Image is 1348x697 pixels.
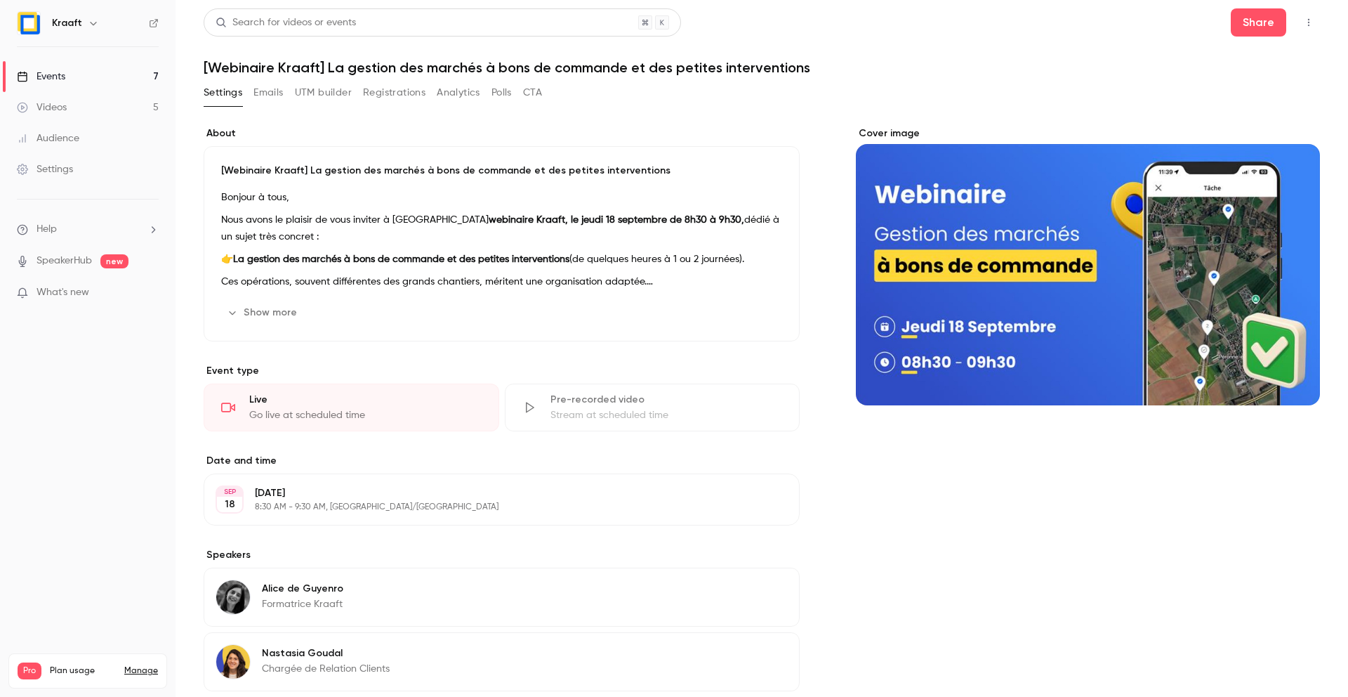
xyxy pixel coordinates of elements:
button: Show more [221,301,305,324]
div: Pre-recorded video [550,393,783,407]
span: new [100,254,128,268]
button: Share [1231,8,1286,37]
p: Nous avons le plaisir de vous inviter à [GEOGRAPHIC_DATA] dédié à un sujet très concret : [221,211,782,245]
button: Settings [204,82,242,104]
p: Bonjour à tous, [221,189,782,206]
img: Nastasia Goudal [216,645,250,679]
strong: webinaire Kraaft, le jeudi 18 septembre de 8h30 à 9h30, [489,215,744,225]
h6: Kraaft [52,16,82,30]
p: 18 [225,497,235,512]
a: SpeakerHub [37,254,92,268]
button: CTA [523,82,542,104]
button: Analytics [437,82,480,104]
div: Search for videos or events [216,15,356,30]
span: Help [37,222,57,237]
span: What's new [37,285,89,300]
label: Date and time [204,454,800,468]
label: Speakers [204,548,800,562]
img: Alice de Guyenro [216,580,250,614]
span: Plan usage [50,665,116,677]
div: LiveGo live at scheduled time [204,384,499,431]
li: help-dropdown-opener [17,222,159,237]
span: Pro [18,663,41,679]
div: Events [17,70,65,84]
p: [Webinaire Kraaft] La gestion des marchés à bons de commande et des petites interventions [221,164,782,178]
div: Videos [17,100,67,115]
h1: [Webinaire Kraaft] La gestion des marchés à bons de commande et des petites interventions [204,59,1320,76]
div: Pre-recorded videoStream at scheduled time [505,384,800,431]
div: Nastasia GoudalNastasia GoudalChargée de Relation Clients [204,632,800,691]
p: 8:30 AM - 9:30 AM, [GEOGRAPHIC_DATA]/[GEOGRAPHIC_DATA] [255,502,725,513]
button: Registrations [363,82,425,104]
div: Go live at scheduled time [249,408,482,422]
p: Event type [204,364,800,378]
div: Stream at scheduled time [550,408,783,422]
label: About [204,126,800,141]
p: Chargée de Relation Clients [262,662,390,676]
p: Ces opérations, souvent différentes des grands chantiers, méritent une organisation adaptée. [221,273,782,290]
p: Alice de Guyenro [262,582,343,596]
p: Nastasia Goudal [262,646,390,660]
button: Emails [253,82,283,104]
img: Kraaft [18,12,40,34]
button: Polls [491,82,512,104]
button: UTM builder [295,82,352,104]
div: Live [249,393,482,407]
p: Formatrice Kraaft [262,597,343,611]
p: 👉 (de quelques heures à 1 ou 2 journées). [221,251,782,268]
iframe: Noticeable Trigger [142,287,159,299]
label: Cover image [856,126,1320,141]
div: SEP [217,487,242,497]
p: [DATE] [255,486,725,500]
a: Manage [124,665,158,677]
section: Cover image [856,126,1320,405]
strong: La gestion des marchés à bons de commande et des petites interventions [233,254,569,264]
div: Settings [17,162,73,176]
div: Alice de GuyenroAlice de GuyenroFormatrice Kraaft [204,568,800,627]
div: Audience [17,131,79,145]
